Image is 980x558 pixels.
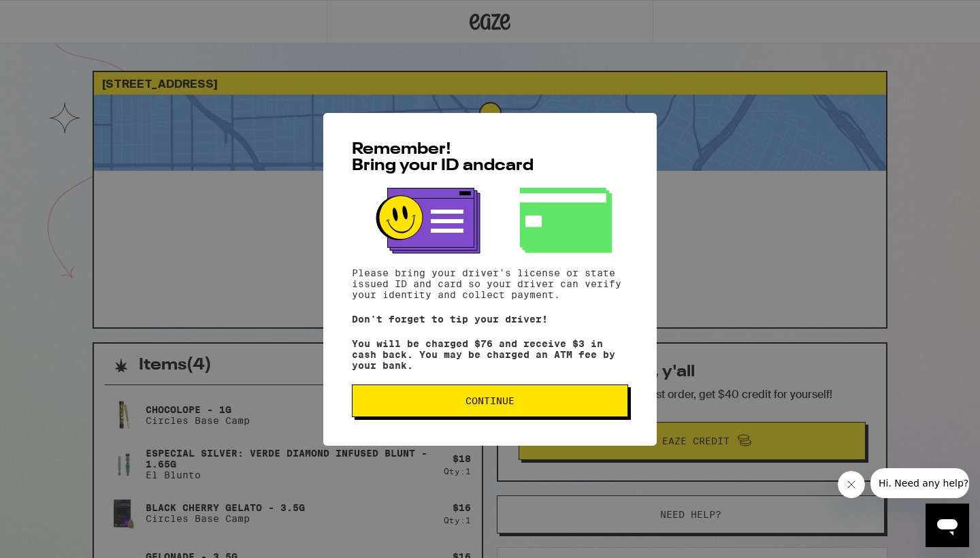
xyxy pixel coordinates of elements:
iframe: Close message [838,471,865,498]
span: Remember! Bring your ID and card [352,142,534,174]
button: Continue [352,384,628,417]
iframe: Button to launch messaging window [926,504,969,547]
span: Continue [465,396,514,406]
p: Don't forget to tip your driver! [352,314,628,325]
p: Please bring your driver's license or state issued ID and card so your driver can verify your ide... [352,267,628,300]
iframe: Message from company [870,468,969,498]
p: You will be charged $76 and receive $3 in cash back. You may be charged an ATM fee by your bank. [352,338,628,371]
